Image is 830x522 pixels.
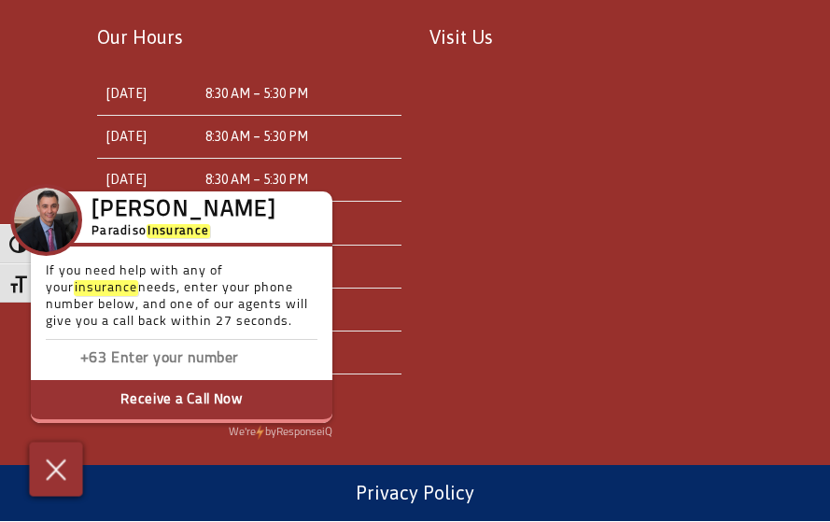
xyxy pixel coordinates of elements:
[46,263,317,340] p: If you need help with any of your needs, enter your phone number below, and one of our agents wil...
[205,129,308,144] time: 8:30 AM – 5:30 PM
[229,427,332,438] a: We'rePowered by iconbyResponseiQ
[229,427,276,438] span: We're by
[97,159,196,202] td: [DATE]
[91,203,276,219] h3: [PERSON_NAME]
[205,172,308,187] time: 8:30 AM – 5:30 PM
[429,21,734,54] p: Visit Us
[55,346,111,373] input: Enter country code
[356,482,474,503] a: Privacy Policy
[429,73,734,334] iframe: Paradiso Insurance Location
[31,380,332,423] button: Receive a Call Now
[91,221,276,242] h5: Paradiso
[111,346,298,373] input: Enter phone number
[41,453,72,486] img: Cross icon
[97,21,401,54] p: Our Hours
[97,73,196,116] td: [DATE]
[14,188,78,252] img: Company Icon
[205,86,308,101] time: 8:30 AM – 5:30 PM
[74,280,138,296] em: insurance
[147,224,210,238] em: Insurance
[97,116,196,159] td: [DATE]
[256,425,264,440] img: Powered by icon
[7,27,291,171] iframe: profile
